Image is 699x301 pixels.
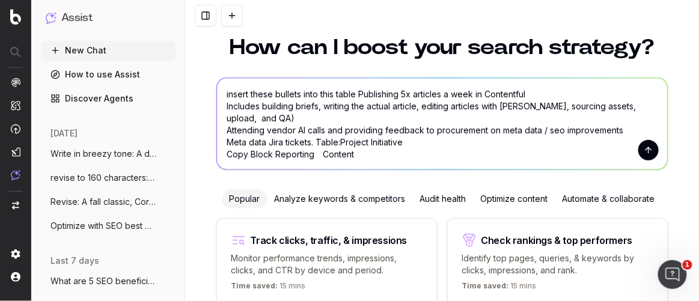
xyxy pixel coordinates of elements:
p: Identify top pages, queries, & keywords by clicks, impressions, and rank. [462,252,653,276]
a: Discover Agents [41,89,176,108]
h1: Assist [61,10,93,26]
span: revise to 160 characters: Create the per [50,172,156,184]
button: Revise: A fall classic, Corduroy pants a [41,192,176,211]
img: Activation [11,124,20,134]
span: Time saved: [462,281,509,290]
div: Check rankings & top performers [481,236,633,245]
div: Optimize content [474,189,555,208]
div: Analyze keywords & competitors [267,189,413,208]
img: Analytics [11,78,20,87]
button: What are 5 SEO beneficial blog post topi [41,272,176,291]
textarea: insert these bullets into this table Publishing 5x articles a week in Contentful Includes buildin... [217,78,668,169]
span: Optimize with SEO best practices: Fall i [50,220,156,232]
p: 15 mins [231,281,306,296]
div: Popular [222,189,267,208]
span: 1 [683,260,692,270]
button: revise to 160 characters: Create the per [41,168,176,187]
button: Write in breezy tone: A dedicated readin [41,144,176,163]
button: New Chat [41,41,176,60]
p: Monitor performance trends, impressions, clicks, and CTR by device and period. [231,252,423,276]
a: How to use Assist [41,65,176,84]
img: My account [11,272,20,282]
img: Intelligence [11,100,20,111]
button: Assist [46,10,171,26]
div: Track clicks, traffic, & impressions [251,236,407,245]
button: Optimize with SEO best practices: Fall i [41,216,176,236]
p: 15 mins [462,281,537,296]
img: Botify logo [10,9,21,25]
iframe: Intercom live chat [658,260,687,289]
span: What are 5 SEO beneficial blog post topi [50,275,156,287]
span: Time saved: [231,281,278,290]
span: Write in breezy tone: A dedicated readin [50,148,156,160]
img: Studio [11,147,20,157]
img: Setting [11,249,20,259]
img: Assist [11,170,20,180]
span: Revise: A fall classic, Corduroy pants a [50,196,156,208]
div: Automate & collaborate [555,189,662,208]
span: last 7 days [50,255,99,267]
span: [DATE] [50,127,78,139]
img: Assist [46,12,56,23]
h1: How can I boost your search strategy? [216,37,668,58]
div: Audit health [413,189,474,208]
img: Switch project [12,201,19,210]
